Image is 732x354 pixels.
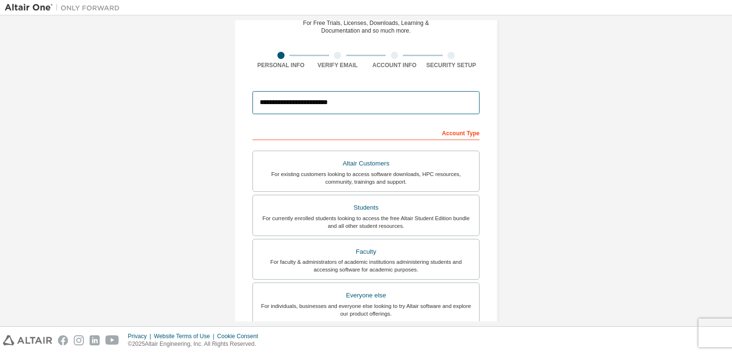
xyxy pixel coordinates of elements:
div: Personal Info [252,61,309,69]
img: facebook.svg [58,335,68,345]
div: Account Type [252,125,480,140]
div: For currently enrolled students looking to access the free Altair Student Edition bundle and all ... [259,214,473,230]
div: For Free Trials, Licenses, Downloads, Learning & Documentation and so much more. [303,19,429,35]
div: Faculty [259,245,473,259]
div: Cookie Consent [217,332,263,340]
div: Verify Email [309,61,366,69]
div: Website Terms of Use [154,332,217,340]
img: Altair One [5,3,125,12]
div: For individuals, businesses and everyone else looking to try Altair software and explore our prod... [259,302,473,318]
div: Everyone else [259,289,473,302]
img: instagram.svg [74,335,84,345]
div: Students [259,201,473,214]
div: Privacy [128,332,154,340]
div: Account Info [366,61,423,69]
img: altair_logo.svg [3,335,52,345]
img: linkedin.svg [90,335,100,345]
img: youtube.svg [105,335,119,345]
p: © 2025 Altair Engineering, Inc. All Rights Reserved. [128,340,264,348]
div: For faculty & administrators of academic institutions administering students and accessing softwa... [259,258,473,273]
div: Altair Customers [259,157,473,170]
div: For existing customers looking to access software downloads, HPC resources, community, trainings ... [259,170,473,186]
div: Security Setup [423,61,480,69]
